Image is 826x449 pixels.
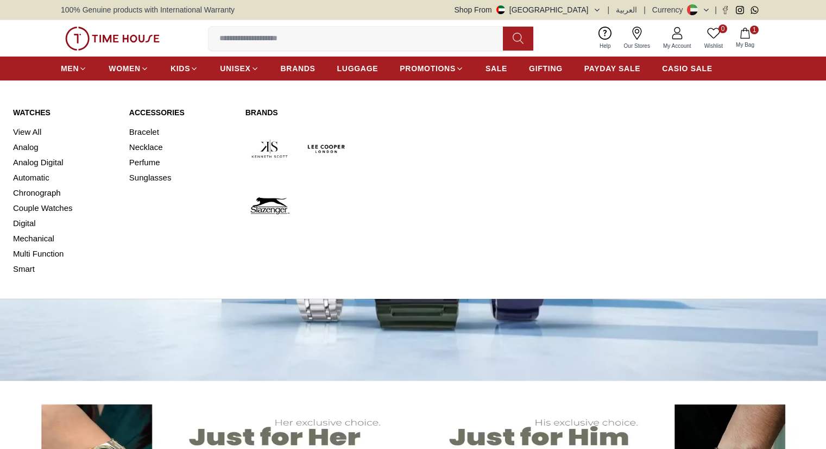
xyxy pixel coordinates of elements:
a: Our Stores [617,24,657,52]
a: GIFTING [529,59,563,78]
span: 100% Genuine products with International Warranty [61,4,235,15]
span: 1 [750,26,759,34]
a: Whatsapp [751,6,759,14]
button: العربية [616,4,637,15]
img: United Arab Emirates [496,5,505,14]
span: Our Stores [620,42,654,50]
a: Analog Digital [13,155,116,170]
span: | [644,4,646,15]
span: | [715,4,717,15]
span: LUGGAGE [337,63,379,74]
a: Couple Watches [13,201,116,216]
a: PAYDAY SALE [584,59,640,78]
button: 1My Bag [729,26,761,51]
img: Kenneth Scott [245,124,294,173]
span: BRANDS [281,63,316,74]
a: MEN [61,59,87,78]
a: Analog [13,140,116,155]
img: Slazenger [245,182,294,230]
img: Lee Cooper [302,124,351,173]
a: PROMOTIONS [400,59,464,78]
a: WOMEN [109,59,149,78]
span: 0 [718,24,727,33]
a: 0Wishlist [698,24,729,52]
a: Brands [245,107,465,118]
span: PROMOTIONS [400,63,456,74]
a: Facebook [721,6,729,14]
span: My Bag [732,41,759,49]
a: Mechanical [13,231,116,246]
span: CASIO SALE [662,63,712,74]
a: Automatic [13,170,116,185]
a: Help [593,24,617,52]
span: PAYDAY SALE [584,63,640,74]
a: Instagram [736,6,744,14]
img: Tornado [416,124,464,173]
span: Help [595,42,615,50]
span: GIFTING [529,63,563,74]
a: Bracelet [129,124,232,140]
button: Shop From[GEOGRAPHIC_DATA] [455,4,601,15]
span: MEN [61,63,79,74]
a: View All [13,124,116,140]
a: Sunglasses [129,170,232,185]
img: ... [65,27,160,51]
a: Multi Function [13,246,116,261]
a: Accessories [129,107,232,118]
a: SALE [485,59,507,78]
span: SALE [485,63,507,74]
img: Quantum [360,124,408,173]
a: CASIO SALE [662,59,712,78]
span: | [608,4,610,15]
a: BRANDS [281,59,316,78]
a: UNISEX [220,59,258,78]
a: Digital [13,216,116,231]
a: LUGGAGE [337,59,379,78]
a: Necklace [129,140,232,155]
a: KIDS [171,59,198,78]
a: Perfume [129,155,232,170]
a: Watches [13,107,116,118]
span: Wishlist [700,42,727,50]
a: Chronograph [13,185,116,201]
span: UNISEX [220,63,250,74]
a: Smart [13,261,116,277]
span: WOMEN [109,63,141,74]
span: KIDS [171,63,190,74]
div: Currency [652,4,688,15]
span: My Account [659,42,696,50]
